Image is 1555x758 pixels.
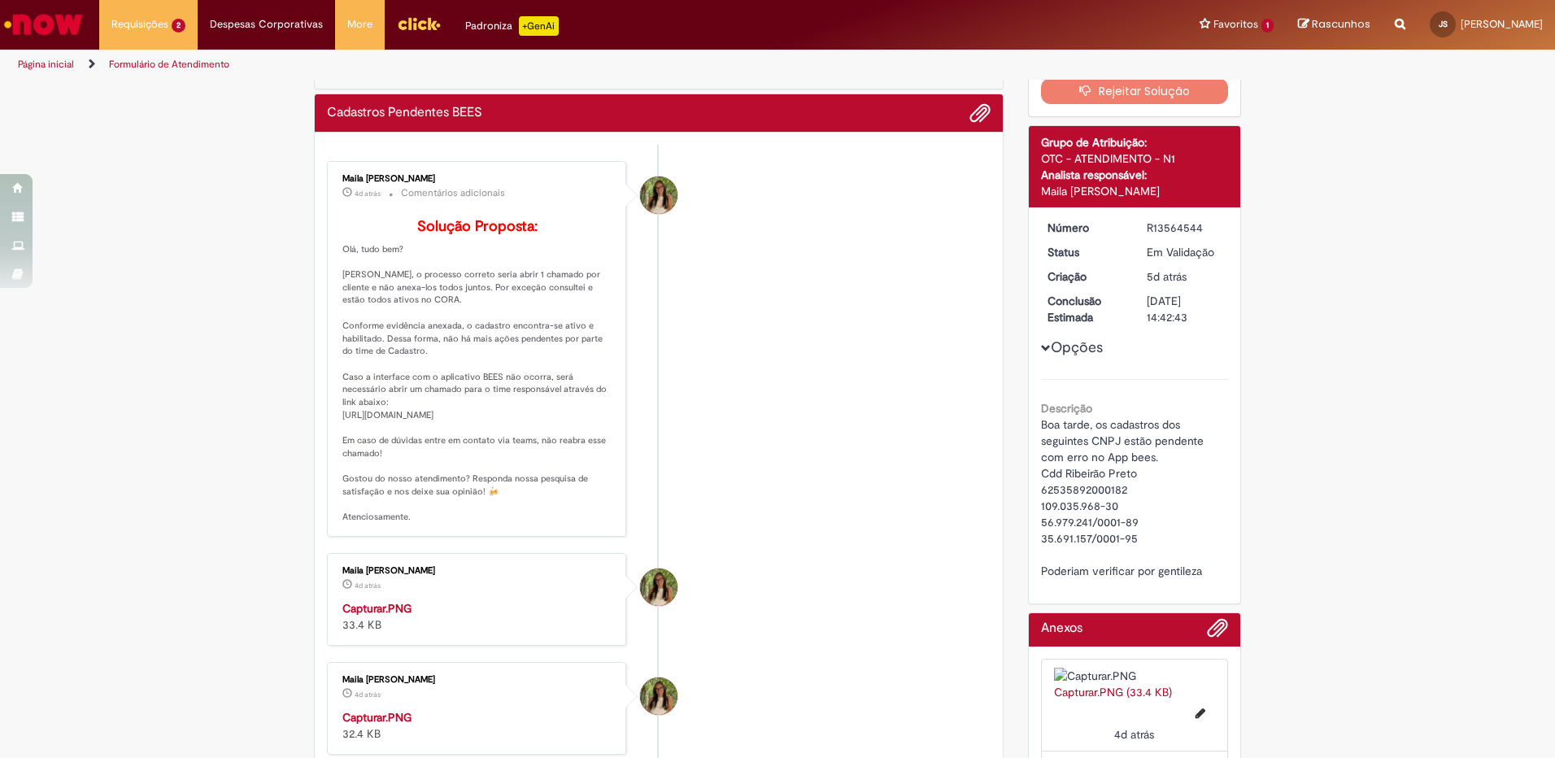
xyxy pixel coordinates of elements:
[210,16,323,33] span: Despesas Corporativas
[640,176,677,214] div: Maila Melissa De Oliveira
[12,50,1025,80] ul: Trilhas de página
[1041,417,1207,578] span: Boa tarde, os cadastros dos seguintes CNPJ estão pendente com erro no App bees. Cdd Ribeirão Pret...
[401,186,505,200] small: Comentários adicionais
[397,11,441,36] img: click_logo_yellow_360x200.png
[355,189,381,198] span: 4d atrás
[342,710,412,725] a: Capturar.PNG
[342,219,613,524] p: Olá, tudo bem? [PERSON_NAME], o processo correto seria abrir 1 chamado por cliente e não anexa-lo...
[355,189,381,198] time: 25/09/2025 16:37:33
[1439,19,1448,29] span: JS
[109,58,229,71] a: Formulário de Atendimento
[342,601,412,616] a: Capturar.PNG
[1312,16,1370,32] span: Rascunhos
[1147,268,1222,285] div: 24/09/2025 17:42:41
[172,19,185,33] span: 2
[342,174,613,184] div: Maila [PERSON_NAME]
[1114,727,1154,742] time: 25/09/2025 16:37:00
[342,675,613,685] div: Maila [PERSON_NAME]
[1147,220,1222,236] div: R13564544
[1041,134,1229,150] div: Grupo de Atribuição:
[1054,685,1172,699] a: Capturar.PNG (33.4 KB)
[355,690,381,699] span: 4d atrás
[1041,78,1229,104] button: Rejeitar Solução
[1186,700,1215,726] button: Editar nome de arquivo Capturar.PNG
[1147,269,1187,284] span: 5d atrás
[1035,268,1135,285] dt: Criação
[1147,293,1222,325] div: [DATE] 14:42:43
[1298,17,1370,33] a: Rascunhos
[355,581,381,590] time: 25/09/2025 16:37:00
[1213,16,1258,33] span: Favoritos
[1147,269,1187,284] time: 24/09/2025 17:42:41
[355,581,381,590] span: 4d atrás
[347,16,372,33] span: More
[969,102,991,124] button: Adicionar anexos
[1261,19,1274,33] span: 1
[1147,244,1222,260] div: Em Validação
[640,568,677,606] div: Maila Melissa De Oliveira
[1035,293,1135,325] dt: Conclusão Estimada
[640,677,677,715] div: Maila Melissa De Oliveira
[1035,220,1135,236] dt: Número
[342,709,613,742] div: 32.4 KB
[1041,167,1229,183] div: Analista responsável:
[519,16,559,36] p: +GenAi
[1207,617,1228,647] button: Adicionar anexos
[1035,244,1135,260] dt: Status
[1461,17,1543,31] span: [PERSON_NAME]
[465,16,559,36] div: Padroniza
[342,566,613,576] div: Maila [PERSON_NAME]
[18,58,74,71] a: Página inicial
[327,106,482,120] h2: Cadastros Pendentes BEES Histórico de tíquete
[2,8,85,41] img: ServiceNow
[1041,401,1092,416] b: Descrição
[1041,183,1229,199] div: Maila [PERSON_NAME]
[355,690,381,699] time: 25/09/2025 16:36:31
[1041,150,1229,167] div: OTC - ATENDIMENTO - N1
[342,600,613,633] div: 33.4 KB
[1054,668,1216,684] img: Capturar.PNG
[1114,727,1154,742] span: 4d atrás
[417,217,538,236] b: Solução Proposta:
[1041,621,1082,636] h2: Anexos
[111,16,168,33] span: Requisições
